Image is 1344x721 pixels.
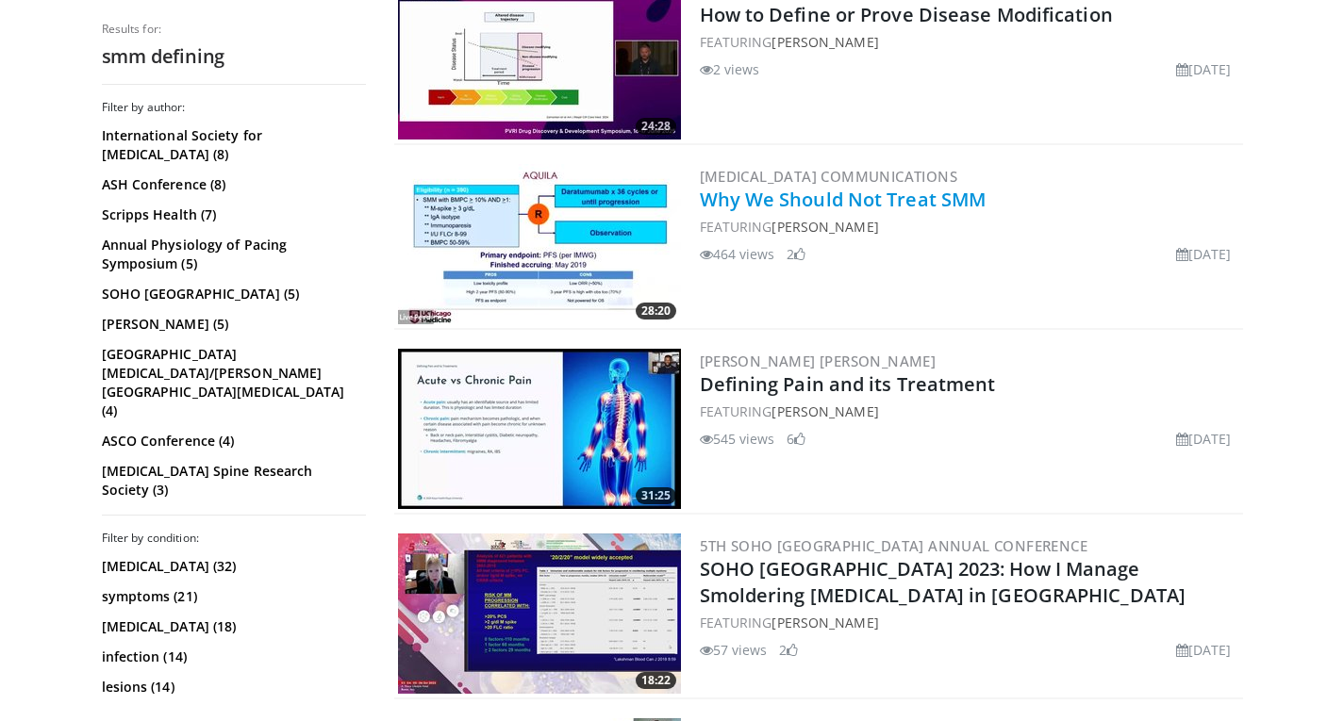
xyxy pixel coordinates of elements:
li: 2 [787,244,805,264]
li: 6 [787,429,805,449]
a: [PERSON_NAME] [PERSON_NAME] [700,352,937,370]
span: 18:22 [636,672,676,689]
img: 35dee8d0-6d1d-4f25-906b-e497cca65526.300x170_q85_crop-smart_upscale.jpg [398,349,681,509]
div: FEATURING [700,401,1239,421]
a: 31:25 [398,349,681,509]
img: 8d8316cb-0bce-45c1-9431-7274ca86bb47.300x170_q85_crop-smart_upscale.jpg [398,533,681,694]
a: [MEDICAL_DATA] Communications [700,167,958,186]
a: International Society for [MEDICAL_DATA] (8) [102,126,361,164]
li: 57 views [700,640,768,660]
a: 5th SOHO [GEOGRAPHIC_DATA] Annual Conference [700,536,1088,555]
div: FEATURING [700,613,1239,632]
a: [MEDICAL_DATA] (18) [102,617,361,636]
a: Annual Physiology of Pacing Symposium (5) [102,236,361,273]
li: 464 views [700,244,775,264]
a: SOHO [GEOGRAPHIC_DATA] 2023: How I Manage Smoldering [MEDICAL_DATA] in [GEOGRAPHIC_DATA] [700,556,1186,608]
li: [DATE] [1176,429,1232,449]
li: [DATE] [1176,59,1232,79]
li: 2 [779,640,798,660]
a: [PERSON_NAME] [772,218,878,236]
a: [PERSON_NAME] [772,33,878,51]
a: [GEOGRAPHIC_DATA][MEDICAL_DATA]/[PERSON_NAME][GEOGRAPHIC_DATA][MEDICAL_DATA] (4) [102,345,361,420]
span: 28:20 [636,303,676,320]
li: [DATE] [1176,640,1232,660]
span: 24:28 [636,118,676,135]
a: symptoms (21) [102,587,361,606]
li: 545 views [700,429,775,449]
li: 2 views [700,59,760,79]
a: ASCO Conference (4) [102,432,361,451]
img: 54370064-5e35-49c3-88d9-6b0e91a06bdb.300x170_q85_crop-smart_upscale.jpg [398,164,681,324]
span: 31:25 [636,487,676,504]
div: FEATURING [700,217,1239,237]
a: ASH Conference (8) [102,175,361,194]
a: Defining Pain and its Treatment [700,371,996,397]
a: [PERSON_NAME] (5) [102,315,361,334]
a: Scripps Health (7) [102,205,361,224]
a: Why We Should Not Treat SMM [700,187,987,212]
div: FEATURING [700,32,1239,52]
h3: Filter by condition: [102,531,366,546]
h3: Filter by author: [102,100,366,115]
a: [PERSON_NAME] [772,402,878,420]
a: 18:22 [398,533,681,694]
h2: smm defining [102,44,366,69]
li: [DATE] [1176,244,1232,264]
a: [MEDICAL_DATA] Spine Research Society (3) [102,462,361,500]
a: SOHO [GEOGRAPHIC_DATA] (5) [102,285,361,303]
a: 28:20 [398,164,681,324]
a: How to Define or Prove Disease Modification [700,2,1113,27]
p: Results for: [102,22,366,37]
a: [MEDICAL_DATA] (32) [102,557,361,576]
a: infection (14) [102,647,361,666]
a: [PERSON_NAME] [772,614,878,631]
a: lesions (14) [102,678,361,696]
